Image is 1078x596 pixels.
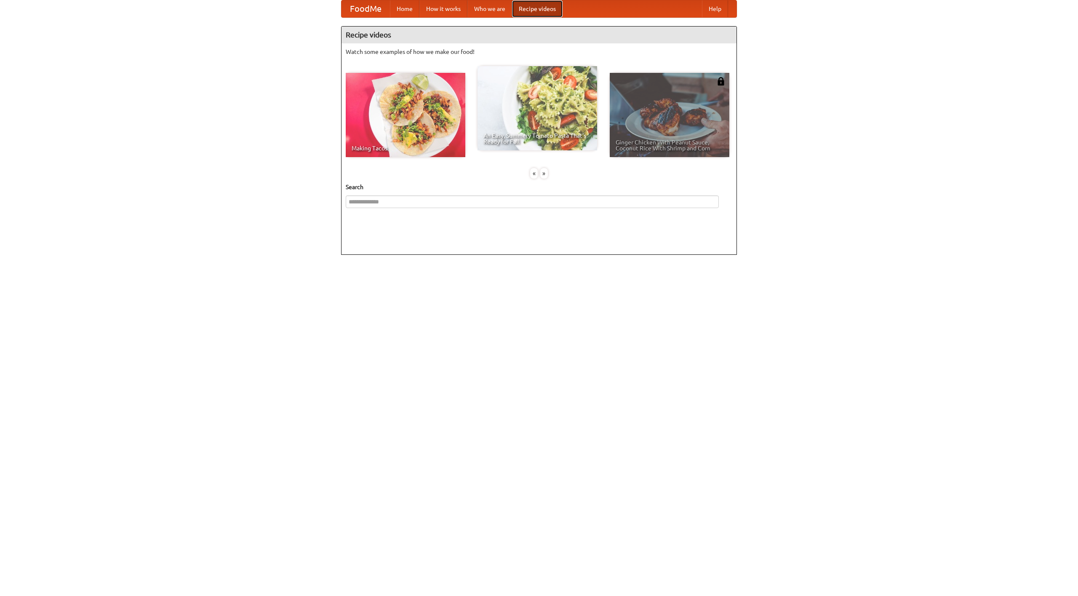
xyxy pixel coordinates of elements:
img: 483408.png [717,77,725,86]
a: Recipe videos [512,0,563,17]
a: An Easy, Summery Tomato Pasta That's Ready for Fall [478,66,597,150]
a: Home [390,0,419,17]
div: » [540,168,548,179]
span: An Easy, Summery Tomato Pasta That's Ready for Fall [483,133,591,144]
a: Who we are [467,0,512,17]
a: FoodMe [342,0,390,17]
a: Making Tacos [346,73,465,157]
h4: Recipe videos [342,27,736,43]
a: Help [702,0,728,17]
h5: Search [346,183,732,191]
div: « [530,168,538,179]
a: How it works [419,0,467,17]
span: Making Tacos [352,145,459,151]
p: Watch some examples of how we make our food! [346,48,732,56]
